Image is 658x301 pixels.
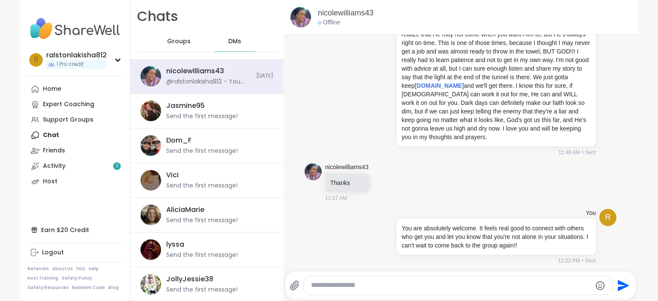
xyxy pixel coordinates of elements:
[325,163,368,172] a: nicolewilliams43
[166,205,204,215] div: AliciaMarie
[141,135,161,156] img: https://sharewell-space-live.sfo3.digitaloceanspaces.com/user-generated/163e23ad-2f0f-45ec-89bf-7...
[166,170,179,180] div: Vici
[318,8,374,18] a: nicolewilliams43
[108,285,119,291] a: Blog
[27,158,123,174] a: Activity1
[318,18,340,27] div: Offline
[166,286,238,294] div: Send the first message!
[585,149,596,156] span: Sent
[166,240,184,249] div: lyssa
[558,257,580,265] span: 12:23 PM
[585,257,596,265] span: Sent
[42,248,64,257] div: Logout
[141,66,161,86] img: https://sharewell-space-live.sfo3.digitaloceanspaces.com/user-generated/3403c148-dfcf-4217-9166-8...
[43,100,94,109] div: Expert Coaching
[582,257,583,265] span: •
[43,177,57,186] div: Host
[27,14,123,44] img: ShareWell Nav Logo
[166,136,191,145] div: Dom_F
[141,205,161,225] img: https://sharewell-space-live.sfo3.digitaloceanspaces.com/user-generated/ddf01a60-9946-47ee-892f-d...
[305,163,322,180] img: https://sharewell-space-live.sfo3.digitaloceanspaces.com/user-generated/3403c148-dfcf-4217-9166-8...
[27,275,58,281] a: Host Training
[27,285,69,291] a: Safety Resources
[166,274,213,284] div: JollyJessie38
[325,194,347,202] span: 11:57 AM
[137,7,178,26] h1: Chats
[43,85,61,93] div: Home
[27,143,123,158] a: Friends
[27,174,123,189] a: Host
[89,266,99,272] a: Help
[141,170,161,191] img: https://sharewell-space-live.sfo3.digitaloceanspaces.com/user-generated/9f3a56fe-d162-402e-87a9-e...
[582,149,583,156] span: •
[330,179,365,187] p: Thanks
[27,266,49,272] a: Referrals
[595,280,605,291] button: Emoji picker
[402,4,591,141] p: I can completely understand on the faith part because I have been there. I already know that [DEM...
[290,7,311,27] img: https://sharewell-space-live.sfo3.digitaloceanspaces.com/user-generated/3403c148-dfcf-4217-9166-8...
[76,266,85,272] a: FAQ
[166,182,238,190] div: Send the first message!
[166,66,224,76] div: nicolewilliams43
[141,239,161,260] img: https://sharewell-space-live.sfo3.digitaloceanspaces.com/user-generated/5ec7d22b-bff4-42bd-9ffa-4...
[57,61,84,68] span: 1 Pro credit
[166,216,238,225] div: Send the first message!
[141,274,161,295] img: https://sharewell-space-live.sfo3.digitaloceanspaces.com/user-generated/3602621c-eaa5-4082-863a-9...
[415,82,464,89] a: [DOMAIN_NAME]
[256,72,273,80] span: [DATE]
[27,222,123,238] div: Earn $20 Credit
[311,281,591,290] textarea: Type your message
[27,112,123,128] a: Support Groups
[166,101,205,110] div: Jasmine95
[402,224,591,250] p: You are absolutely welcome. It feels real good to connect with others who get you and let you kno...
[228,37,241,46] span: DMs
[116,163,118,170] span: 1
[43,146,65,155] div: Friends
[166,251,238,259] div: Send the first message!
[27,81,123,97] a: Home
[586,209,596,218] h4: You
[52,266,73,272] a: About Us
[72,285,105,291] a: Redeem Code
[166,77,251,86] div: @ralstonlakisha812 - You are absolutely welcome. It feels real good to connect with others who ge...
[166,147,238,155] div: Send the first message!
[613,276,632,295] button: Send
[27,245,123,260] a: Logout
[167,37,191,46] span: Groups
[605,212,610,223] span: r
[46,51,107,60] div: ralstonlakisha812
[43,162,66,170] div: Activity
[34,54,38,66] span: r
[43,116,93,124] div: Support Groups
[166,112,238,121] div: Send the first message!
[141,101,161,121] img: https://sharewell-space-live.sfo3.digitaloceanspaces.com/user-generated/0818d3a5-ec43-4745-9685-c...
[558,149,580,156] span: 11:46 AM
[27,97,123,112] a: Expert Coaching
[62,275,92,281] a: Safety Policy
